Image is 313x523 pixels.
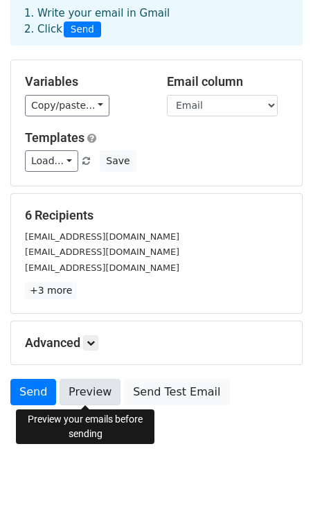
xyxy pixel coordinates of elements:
[25,130,84,145] a: Templates
[100,150,136,172] button: Save
[244,456,313,523] iframe: Chat Widget
[25,247,179,257] small: [EMAIL_ADDRESS][DOMAIN_NAME]
[16,409,154,444] div: Preview your emails before sending
[25,282,77,299] a: +3 more
[25,231,179,242] small: [EMAIL_ADDRESS][DOMAIN_NAME]
[64,21,101,38] span: Send
[25,208,288,223] h5: 6 Recipients
[25,263,179,273] small: [EMAIL_ADDRESS][DOMAIN_NAME]
[167,74,288,89] h5: Email column
[14,6,299,37] div: 1. Write your email in Gmail 2. Click
[25,335,288,351] h5: Advanced
[25,74,146,89] h5: Variables
[10,379,56,405] a: Send
[124,379,229,405] a: Send Test Email
[25,150,78,172] a: Load...
[60,379,120,405] a: Preview
[25,95,109,116] a: Copy/paste...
